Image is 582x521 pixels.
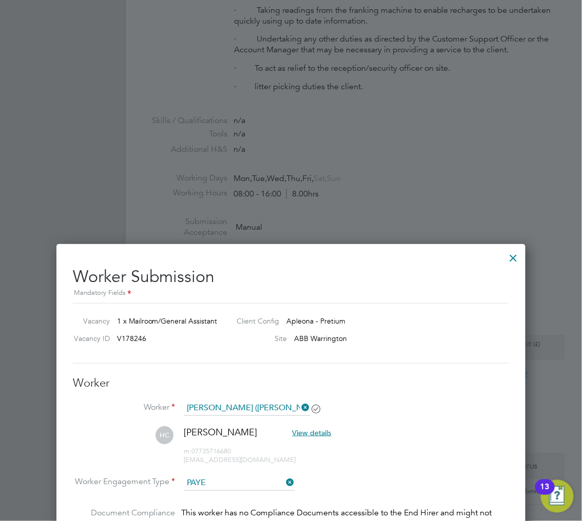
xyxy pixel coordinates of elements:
[69,316,110,326] label: Vacancy
[228,334,287,343] label: Site
[73,402,176,413] label: Worker
[294,334,347,343] span: ABB Warrington
[184,426,258,438] span: [PERSON_NAME]
[73,376,509,391] h3: Worker
[73,476,176,487] label: Worker Engagement Type
[228,316,279,326] label: Client Config
[184,400,311,416] input: Search for...
[541,480,574,513] button: Open Resource Center, 13 new notifications
[73,258,509,299] h2: Worker Submission
[117,334,146,343] span: V178246
[69,334,110,343] label: Vacancy ID
[73,288,509,299] div: Mandatory Fields
[540,487,550,500] div: 13
[184,455,296,464] span: [EMAIL_ADDRESS][DOMAIN_NAME]
[156,426,174,444] span: HC
[184,475,295,491] input: Select one
[293,428,332,437] span: View details
[117,316,218,326] span: 1 x Mailroom/General Assistant
[286,316,345,326] span: Apleona - Pretium
[184,447,231,455] span: 07735716680
[184,447,192,455] span: m:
